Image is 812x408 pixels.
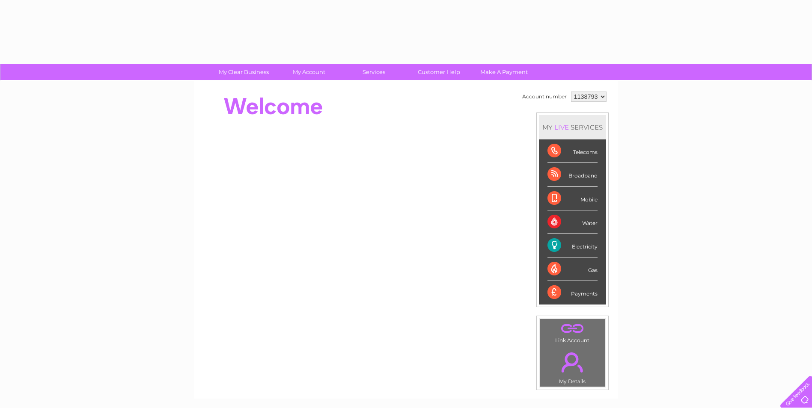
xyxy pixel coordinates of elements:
div: LIVE [553,123,571,131]
a: My Clear Business [208,64,279,80]
div: Water [547,210,598,234]
div: Telecoms [547,139,598,163]
a: My Account [274,64,344,80]
div: MY SERVICES [539,115,606,139]
a: Make A Payment [469,64,539,80]
div: Gas [547,257,598,281]
a: . [542,321,603,336]
div: Broadband [547,163,598,186]
a: Services [339,64,409,80]
td: Account number [520,89,569,104]
div: Electricity [547,234,598,257]
td: My Details [539,345,606,387]
a: Customer Help [404,64,474,80]
div: Payments [547,281,598,304]
div: Mobile [547,187,598,210]
td: Link Account [539,319,606,346]
a: . [542,347,603,377]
